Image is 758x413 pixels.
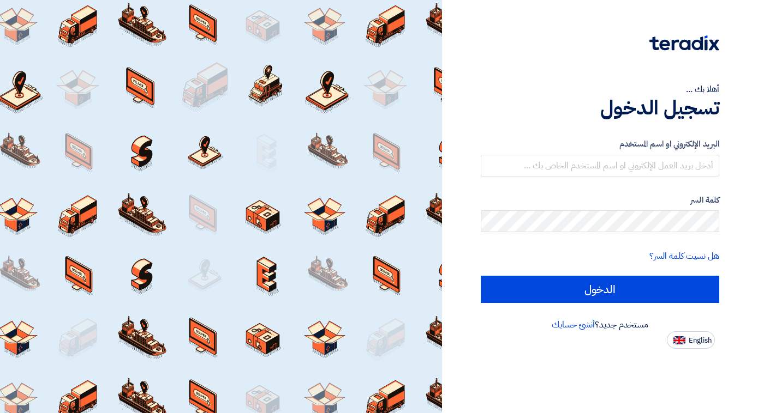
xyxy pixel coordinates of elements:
[481,318,719,331] div: مستخدم جديد؟
[649,250,719,263] a: هل نسيت كلمة السر؟
[673,336,685,344] img: en-US.png
[481,83,719,96] div: أهلا بك ...
[689,337,712,344] span: English
[481,96,719,120] h1: تسجيل الدخول
[481,194,719,206] label: كلمة السر
[649,35,719,51] img: Teradix logo
[481,276,719,303] input: الدخول
[481,155,719,177] input: أدخل بريد العمل الإلكتروني او اسم المستخدم الخاص بك ...
[667,331,715,349] button: English
[481,138,719,150] label: البريد الإلكتروني او اسم المستخدم
[552,318,595,331] a: أنشئ حسابك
